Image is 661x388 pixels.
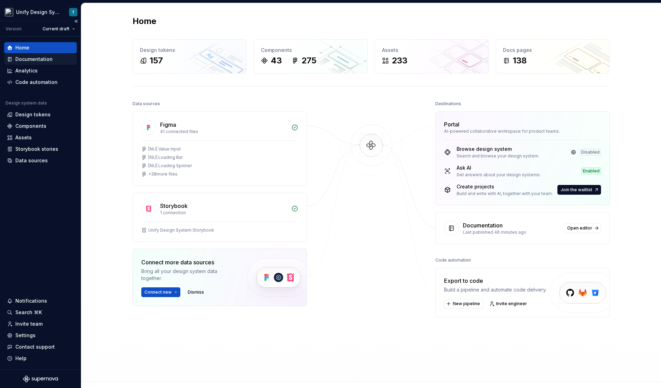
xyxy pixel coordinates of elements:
span: Dismiss [188,289,204,295]
a: Design tokens [4,109,77,120]
div: Bring all your design system data together. [141,268,235,282]
div: + 38 more files [148,171,178,177]
div: Figma [160,121,176,129]
div: 1 connection [160,210,287,216]
div: 233 [392,55,407,66]
div: Notifications [15,297,47,304]
button: Help [4,353,77,364]
button: Search ⌘K [4,307,77,318]
div: AI-powered collaborative workspace for product teams. [444,129,601,134]
span: Open editor [567,225,592,231]
div: Storybook stories [15,146,58,153]
h2: Home [133,16,156,27]
div: Data sources [15,157,48,164]
div: Destinations [435,99,461,109]
button: Dismiss [185,287,207,297]
span: New pipeline [453,301,480,306]
button: Unify Design SystemT [1,5,80,20]
div: Analytics [15,67,38,74]
button: Collapse sidebar [71,16,81,26]
div: Search ⌘K [15,309,42,316]
div: Get answers about your design systems. [457,172,541,178]
div: Assets [382,47,481,54]
button: Connect new [141,287,180,297]
div: Help [15,355,27,362]
div: Invite team [15,320,43,327]
div: Browse design system [457,146,539,153]
div: Design tokens [140,47,239,54]
div: Components [261,47,360,54]
span: Connect new [144,289,172,295]
span: Current draft [43,26,69,32]
a: Figma41 connected files[NU] Value Input[NU] Loading Bar[NU] Loading Spinner+38more files [133,111,307,186]
a: Analytics [4,65,77,76]
a: Settings [4,330,77,341]
div: Home [15,44,29,51]
a: Invite team [4,318,77,329]
div: Last published 46 minutes ago [463,230,560,235]
a: Invite engineer [487,299,530,309]
div: Version [6,26,22,32]
div: Settings [15,332,36,339]
div: Unify Design System Storybook [148,227,214,233]
span: Invite engineer [496,301,527,306]
div: Data sources [133,99,160,109]
div: Documentation [15,56,53,63]
div: Storybook [160,202,188,210]
div: [NU] Loading Spinner [148,163,192,169]
div: Search and browse your design system. [457,153,539,159]
a: Components [4,121,77,132]
div: Portal [444,120,459,129]
div: 43 [271,55,282,66]
div: Code automation [435,255,471,265]
div: 275 [301,55,316,66]
div: Export to code [444,277,547,285]
a: Assets [4,132,77,143]
a: Storybook stories [4,143,77,155]
div: [NU] Value Input [148,146,181,152]
button: New pipeline [444,299,483,309]
div: Documentation [463,221,503,230]
a: Documentation [4,54,77,65]
a: Storybook1 connectionUnify Design System Storybook [133,193,307,242]
div: Connect more data sources [141,258,235,266]
img: 9fdcaa03-8f0a-443d-a87d-0c72d3ba2d5b.png [5,8,13,16]
a: Home [4,42,77,53]
div: Code automation [15,79,58,86]
div: Components [15,123,46,130]
div: 41 connected files [160,129,287,134]
div: Design tokens [15,111,51,118]
div: Assets [15,134,32,141]
div: T [72,9,75,15]
a: Docs pages138 [496,39,610,73]
div: Build a pipeline and automate code delivery. [444,286,547,293]
a: Components43275 [254,39,368,73]
button: Notifications [4,295,77,306]
div: Create projects [457,183,553,190]
svg: Supernova Logo [23,375,58,382]
div: Build and write with AI, together with your team. [457,191,553,196]
a: Join the waitlist [557,185,601,195]
div: Ask AI [457,164,541,171]
span: Join the waitlist [561,187,592,193]
div: Contact support [15,343,55,350]
a: Data sources [4,155,77,166]
div: Unify Design System [16,9,61,16]
a: Assets233 [375,39,489,73]
div: 138 [513,55,527,66]
button: Contact support [4,341,77,352]
div: 157 [150,55,163,66]
a: Open editor [564,223,601,233]
div: Design system data [6,100,47,106]
div: [NU] Loading Bar [148,155,183,160]
div: Disabled [580,149,601,156]
div: Docs pages [503,47,602,54]
div: Enabled [581,168,601,174]
button: Current draft [39,24,78,34]
a: Code automation [4,77,77,88]
a: Design tokens157 [133,39,247,73]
